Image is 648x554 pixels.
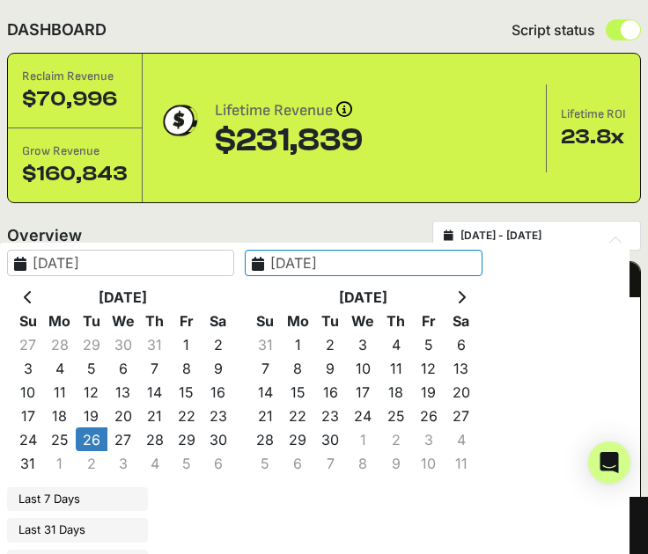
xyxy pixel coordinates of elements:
[202,451,234,475] td: 6
[412,451,445,475] td: 10
[282,309,314,332] th: Mo
[202,356,234,380] td: 9
[314,427,347,451] td: 30
[202,380,234,404] td: 16
[314,309,347,332] th: Tu
[379,356,412,380] td: 11
[412,427,445,451] td: 3
[561,123,626,151] div: 23.8x
[282,404,314,427] td: 22
[76,332,107,356] td: 29
[347,309,379,332] th: We
[314,404,347,427] td: 23
[314,380,347,404] td: 16
[12,356,44,380] td: 3
[379,332,412,356] td: 4
[445,427,477,451] td: 4
[76,309,107,332] th: Tu
[445,380,477,404] td: 20
[202,332,234,356] td: 2
[171,309,202,332] th: Fr
[107,380,139,404] td: 13
[347,356,379,380] td: 10
[379,451,412,475] td: 9
[282,285,445,309] th: [DATE]
[107,356,139,380] td: 6
[22,68,128,85] div: Reclaim Revenue
[22,160,128,188] div: $160,843
[588,441,630,484] div: Open Intercom Messenger
[347,427,379,451] td: 1
[249,332,282,356] td: 31
[412,380,445,404] td: 19
[107,332,139,356] td: 30
[445,309,477,332] th: Sa
[139,404,171,427] td: 21
[44,356,76,380] td: 4
[412,356,445,380] td: 12
[12,309,44,332] th: Su
[7,518,148,543] li: Last 31 Days
[107,451,139,475] td: 3
[12,427,44,451] td: 24
[44,427,76,451] td: 25
[202,427,234,451] td: 30
[412,332,445,356] td: 5
[249,404,282,427] td: 21
[412,309,445,332] th: Fr
[171,332,202,356] td: 1
[76,380,107,404] td: 12
[379,427,412,451] td: 2
[314,451,347,475] td: 7
[12,451,44,475] td: 31
[412,404,445,427] td: 26
[12,380,44,404] td: 10
[202,404,234,427] td: 23
[44,332,76,356] td: 28
[139,356,171,380] td: 7
[347,404,379,427] td: 24
[139,332,171,356] td: 31
[215,98,363,123] div: Lifetime Revenue
[44,451,76,475] td: 1
[445,404,477,427] td: 27
[7,223,82,248] h2: Overview
[7,18,107,42] h2: DASHBOARD
[139,451,171,475] td: 4
[347,380,379,404] td: 17
[171,451,202,475] td: 5
[139,427,171,451] td: 28
[282,356,314,380] td: 8
[445,451,477,475] td: 11
[157,98,201,142] img: dollar-coin-05c43ed7efb7bc0c12610022525b4bbbb207c7efeef5aecc26f025e68dcafac9.png
[12,332,44,356] td: 27
[282,380,314,404] td: 15
[347,332,379,356] td: 3
[76,427,107,451] td: 26
[22,85,128,113] div: $70,996
[139,380,171,404] td: 14
[282,451,314,475] td: 6
[44,380,76,404] td: 11
[12,404,44,427] td: 17
[561,106,626,123] div: Lifetime ROI
[22,142,128,160] div: Grow Revenue
[107,309,139,332] th: We
[282,427,314,451] td: 29
[107,404,139,427] td: 20
[379,309,412,332] th: Th
[107,427,139,451] td: 27
[445,332,477,356] td: 6
[249,380,282,404] td: 14
[379,404,412,427] td: 25
[512,19,595,40] span: Script status
[249,451,282,475] td: 5
[215,123,363,158] div: $231,839
[171,380,202,404] td: 15
[379,380,412,404] td: 18
[347,451,379,475] td: 8
[44,285,202,309] th: [DATE]
[44,404,76,427] td: 18
[445,356,477,380] td: 13
[171,356,202,380] td: 8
